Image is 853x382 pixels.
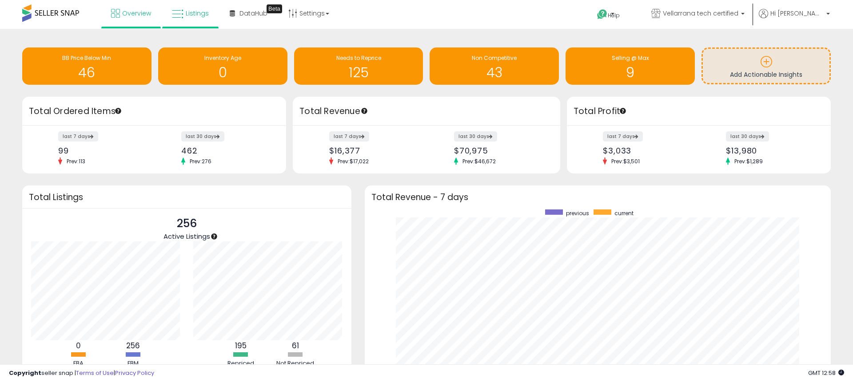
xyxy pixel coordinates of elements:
[566,47,695,85] a: Selling @ Max 9
[210,232,218,240] div: Tooltip anchor
[235,340,247,351] b: 195
[62,54,111,62] span: BB Price Below Min
[204,54,241,62] span: Inventory Age
[726,131,769,142] label: last 30 days
[808,369,844,377] span: 2025-09-9 12:58 GMT
[58,146,147,155] div: 99
[770,9,824,18] span: Hi [PERSON_NAME]
[608,12,620,19] span: Help
[299,105,554,118] h3: Total Revenue
[360,107,368,115] div: Tooltip anchor
[458,158,500,165] span: Prev: $46,672
[62,158,90,165] span: Prev: 113
[181,131,224,142] label: last 30 days
[566,209,589,217] span: previous
[158,47,287,85] a: Inventory Age 0
[214,359,267,368] div: Repriced
[122,9,151,18] span: Overview
[430,47,559,85] a: Non Competitive 43
[614,209,634,217] span: current
[269,359,322,368] div: Not Repriced
[454,131,497,142] label: last 30 days
[590,2,637,29] a: Help
[181,146,271,155] div: 462
[619,107,627,115] div: Tooltip anchor
[329,131,369,142] label: last 7 days
[574,105,824,118] h3: Total Profit
[730,70,802,79] span: Add Actionable Insights
[730,158,767,165] span: Prev: $1,289
[115,369,154,377] a: Privacy Policy
[472,54,517,62] span: Non Competitive
[163,215,210,232] p: 256
[29,105,279,118] h3: Total Ordered Items
[336,54,381,62] span: Needs to Reprice
[663,9,738,18] span: Vellarrana tech certified
[22,47,151,85] a: BB Price Below Min 46
[76,340,81,351] b: 0
[126,340,140,351] b: 256
[292,340,299,351] b: 61
[612,54,649,62] span: Selling @ Max
[703,49,829,83] a: Add Actionable Insights
[9,369,154,378] div: seller snap | |
[570,65,690,80] h1: 9
[58,131,98,142] label: last 7 days
[726,146,815,155] div: $13,980
[607,158,644,165] span: Prev: $3,501
[294,47,423,85] a: Needs to Reprice 125
[106,359,159,368] div: FBM
[454,146,545,155] div: $70,975
[29,194,345,201] h3: Total Listings
[27,65,147,80] h1: 46
[333,158,373,165] span: Prev: $17,022
[597,9,608,20] i: Get Help
[9,369,41,377] strong: Copyright
[163,232,210,241] span: Active Listings
[114,107,122,115] div: Tooltip anchor
[185,158,216,165] span: Prev: 276
[267,4,282,13] div: Tooltip anchor
[239,9,267,18] span: DataHub
[603,131,643,142] label: last 7 days
[759,9,830,29] a: Hi [PERSON_NAME]
[329,146,420,155] div: $16,377
[371,194,824,201] h3: Total Revenue - 7 days
[186,9,209,18] span: Listings
[163,65,283,80] h1: 0
[76,369,114,377] a: Terms of Use
[299,65,419,80] h1: 125
[603,146,692,155] div: $3,033
[434,65,554,80] h1: 43
[52,359,105,368] div: FBA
